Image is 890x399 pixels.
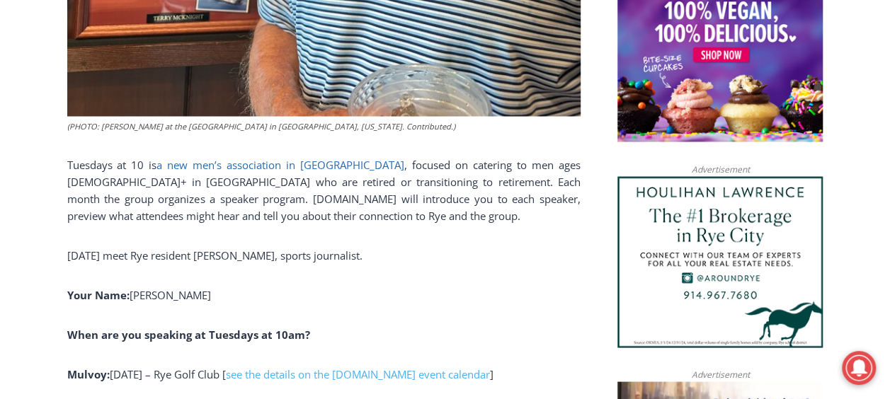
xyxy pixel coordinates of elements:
[67,120,581,133] figcaption: (PHOTO: [PERSON_NAME] at the [GEOGRAPHIC_DATA] in [GEOGRAPHIC_DATA], [US_STATE]. Contributed.)
[148,120,154,134] div: 1
[110,366,226,381] span: [DATE] – Rye Golf Club [
[67,156,581,224] p: Tuesdays at 10 is , focused on catering to men ages [DEMOGRAPHIC_DATA]+ in [GEOGRAPHIC_DATA] who ...
[617,176,823,347] img: Houlihan Lawrence The #1 Brokerage in Rye City
[156,157,404,171] a: a new men’s association in [GEOGRAPHIC_DATA]
[370,141,656,173] span: Intern @ [DOMAIN_NAME]
[226,366,490,381] a: see the details on the [DOMAIN_NAME] event calendar
[67,287,130,301] b: Your Name:
[67,366,110,381] b: Mulvoy:
[358,1,669,137] div: "At the 10am stand-up meeting, each intern gets a chance to take [PERSON_NAME] and the other inte...
[677,367,763,381] span: Advertisement
[490,366,494,381] span: ]
[1,1,141,141] img: s_800_29ca6ca9-f6cc-433c-a631-14f6620ca39b.jpeg
[11,142,181,175] h4: [PERSON_NAME] Read Sanctuary Fall Fest: [DATE]
[341,137,686,176] a: Intern @ [DOMAIN_NAME]
[130,287,211,301] span: [PERSON_NAME]
[67,327,310,341] b: When are you speaking at Tuesdays at 10am?
[677,162,763,175] span: Advertisement
[1,141,205,176] a: [PERSON_NAME] Read Sanctuary Fall Fest: [DATE]
[158,120,161,134] div: /
[148,42,198,116] div: Co-sponsored by Westchester County Parks
[67,246,581,263] p: [DATE] meet Rye resident [PERSON_NAME], sports journalist.
[165,120,171,134] div: 6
